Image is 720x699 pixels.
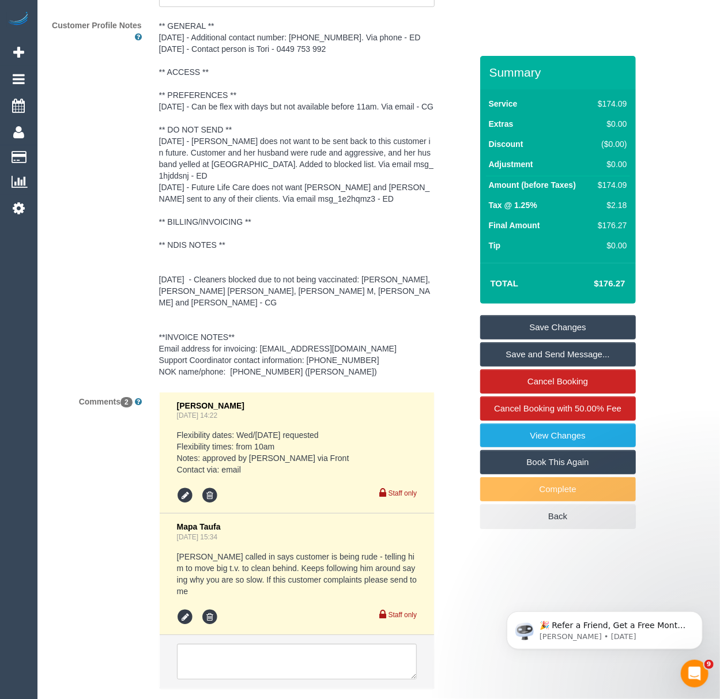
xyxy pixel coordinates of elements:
[389,489,417,497] small: Staff only
[593,158,627,170] div: $0.00
[559,279,625,289] h4: $176.27
[489,587,720,668] iframe: Intercom notifications message
[593,240,627,251] div: $0.00
[40,392,150,407] label: Comments
[389,611,417,619] small: Staff only
[489,66,630,79] h3: Summary
[489,199,537,211] label: Tax @ 1.25%
[7,12,30,28] img: Automaid Logo
[593,98,627,109] div: $174.09
[177,411,218,420] a: [DATE] 14:22
[480,342,636,366] a: Save and Send Message...
[177,522,221,531] span: Mapa Taufa
[489,220,540,231] label: Final Amount
[593,199,627,211] div: $2.18
[489,138,523,150] label: Discount
[177,401,244,410] span: [PERSON_NAME]
[489,179,576,191] label: Amount (before Taxes)
[480,504,636,528] a: Back
[40,16,150,43] label: Customer Profile Notes
[480,396,636,421] a: Cancel Booking with 50.00% Fee
[593,118,627,130] div: $0.00
[480,424,636,448] a: View Changes
[489,98,518,109] label: Service
[159,20,435,377] pre: ** GENERAL ** [DATE] - Additional contact number: [PHONE_NUMBER]. Via phone - ED [DATE] - Contact...
[593,220,627,231] div: $176.27
[489,118,514,130] label: Extras
[480,450,636,474] a: Book This Again
[593,179,627,191] div: $174.09
[489,158,533,170] label: Adjustment
[120,397,133,407] span: 2
[480,315,636,339] a: Save Changes
[177,551,417,597] pre: [PERSON_NAME] called in says customer is being rude - telling him to move big t.v. to clean behin...
[480,369,636,394] a: Cancel Booking
[177,533,218,541] a: [DATE] 15:34
[494,403,621,413] span: Cancel Booking with 50.00% Fee
[593,138,627,150] div: ($0.00)
[491,278,519,288] strong: Total
[177,429,417,475] pre: Flexibility dates: Wed/[DATE] requested Flexibility times: from 10am Notes: approved by [PERSON_N...
[489,240,501,251] label: Tip
[681,660,708,687] iframe: Intercom live chat
[704,660,714,669] span: 9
